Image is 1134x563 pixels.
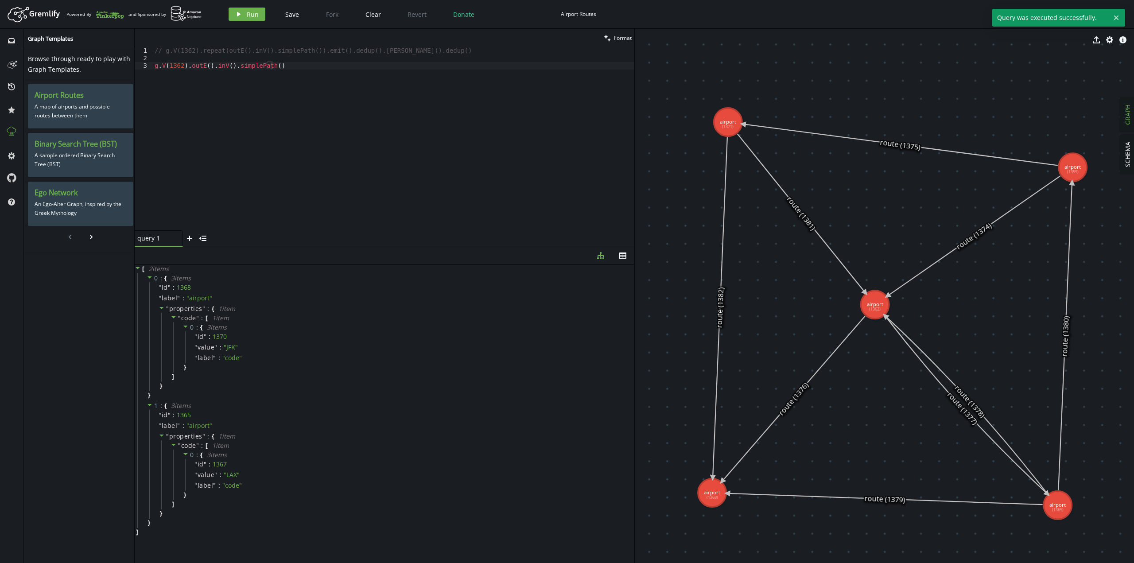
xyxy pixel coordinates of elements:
span: label [198,354,214,362]
span: 2 item s [149,264,169,273]
p: An Ego-Alter Graph, inspired by the Greek Mythology [35,198,127,220]
h3: Binary Search Tree (BST) [35,140,127,149]
span: properties [169,304,202,313]
span: [ [206,442,208,450]
span: 0 [190,323,194,331]
span: { [200,323,202,331]
div: 1365 [177,411,191,419]
div: 1367 [213,460,227,468]
span: id [162,283,168,291]
button: Save [279,8,306,21]
span: GRAPH [1123,105,1132,125]
span: query 1 [137,234,173,242]
h3: Airport Routes [35,91,127,100]
span: 1 [154,401,158,410]
button: Format [601,29,634,47]
span: : [220,343,221,351]
span: " airport " [186,421,212,430]
span: " [204,332,207,341]
span: 3 item s [171,401,191,410]
button: Clear [359,8,388,21]
span: 0 [154,274,158,282]
span: : [220,471,221,479]
span: { [212,305,214,313]
span: } [159,509,162,517]
span: " [194,460,198,468]
span: : [209,333,210,341]
span: " [177,421,180,430]
span: : [196,323,198,331]
span: label [198,481,214,489]
span: " airport " [186,294,212,302]
span: } [183,491,186,499]
span: { [164,274,167,282]
span: : [173,411,175,419]
div: and Sponsored by [128,6,202,23]
span: : [209,460,210,468]
tspan: (1359) [1067,169,1079,175]
span: Run [247,10,259,19]
button: Sign In [1098,8,1127,21]
span: " [194,470,198,479]
text: route (1380) [1060,316,1071,357]
span: : [160,402,163,410]
span: " [194,481,198,489]
span: Query was executed successfully. [992,9,1110,27]
span: id [198,333,204,341]
span: Format [614,34,632,42]
span: } [159,382,162,390]
span: " [213,353,216,362]
p: A map of airports and possible routes between them [35,100,127,122]
span: 0 [190,450,194,459]
span: " code " [222,481,242,489]
span: " [214,343,217,351]
span: " [177,294,180,302]
p: A sample ordered Binary Search Tree (BST) [35,149,127,171]
span: " [196,441,199,450]
span: Clear [365,10,381,19]
span: " [159,411,162,419]
span: " JFK " [224,343,238,351]
button: Revert [401,8,433,21]
span: : [196,451,198,459]
tspan: airport [704,489,720,496]
span: value [198,471,215,479]
span: " [194,332,198,341]
span: : [207,432,210,440]
div: 2 [135,54,153,62]
span: { [164,402,167,410]
span: " [196,314,199,322]
span: 3 item s [171,274,191,282]
span: 3 item s [207,450,227,459]
span: [ [206,314,208,322]
span: " [204,460,207,468]
span: ] [135,528,138,536]
span: " LAX " [224,470,240,479]
span: [ [142,265,144,273]
div: 1 [135,47,153,54]
span: : [201,442,203,450]
span: 3 item s [207,323,227,331]
text: route (1382) [714,287,726,328]
span: } [183,363,186,371]
span: " [178,441,181,450]
tspan: airport [1064,163,1081,170]
span: id [162,411,168,419]
div: 1370 [213,333,227,341]
span: : [183,422,184,430]
span: Revert [408,10,427,19]
span: SCHEMA [1123,142,1132,167]
span: Fork [326,10,338,19]
span: " [166,304,169,313]
div: 1368 [177,283,191,291]
div: 3 [135,62,153,70]
span: { [212,432,214,440]
span: " [202,304,206,313]
span: Save [285,10,299,19]
span: } [147,391,150,399]
span: " code " [222,353,242,362]
tspan: (1365) [1052,507,1064,513]
div: Airport Routes [561,11,596,17]
span: 1 item [212,314,229,322]
span: " [159,421,162,430]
